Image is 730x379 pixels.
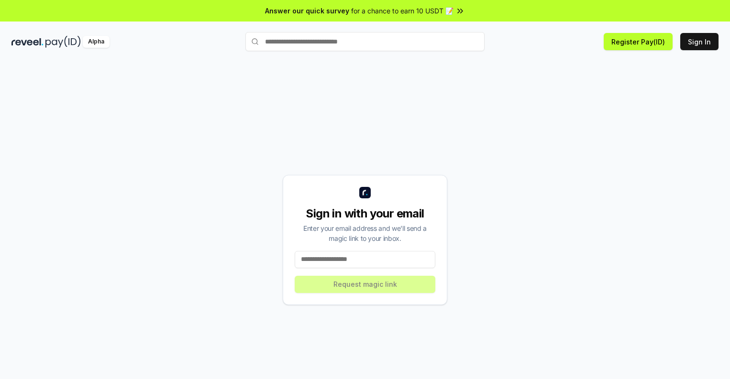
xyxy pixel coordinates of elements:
img: logo_small [359,187,371,198]
div: Sign in with your email [295,206,435,221]
div: Enter your email address and we’ll send a magic link to your inbox. [295,223,435,243]
img: pay_id [45,36,81,48]
button: Sign In [680,33,719,50]
button: Register Pay(ID) [604,33,673,50]
img: reveel_dark [11,36,44,48]
span: Answer our quick survey [265,6,349,16]
div: Alpha [83,36,110,48]
span: for a chance to earn 10 USDT 📝 [351,6,453,16]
